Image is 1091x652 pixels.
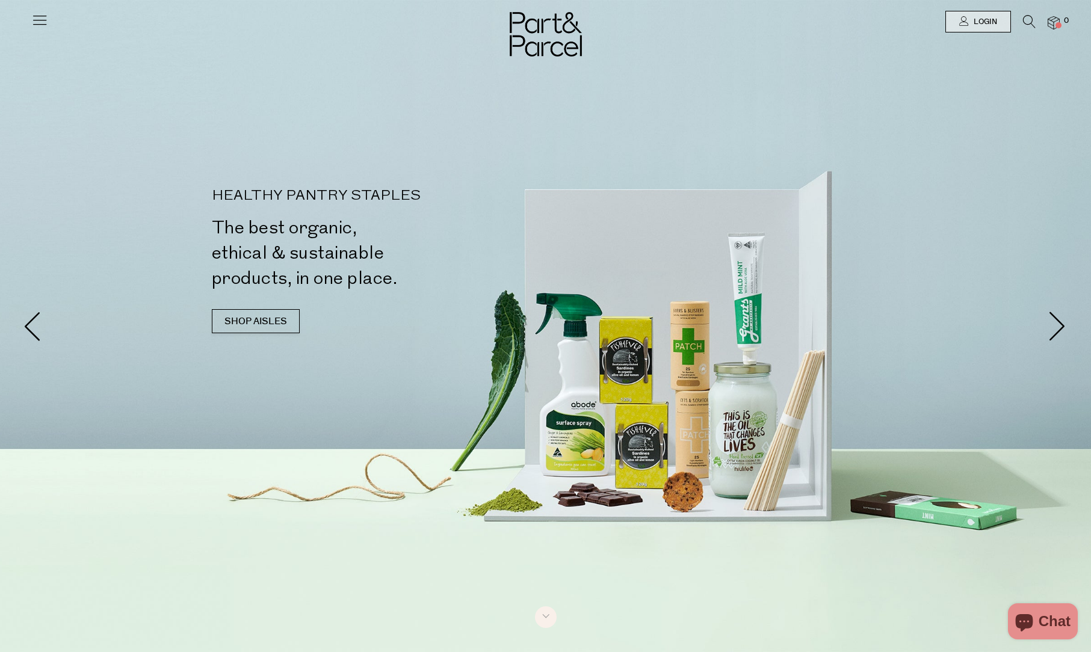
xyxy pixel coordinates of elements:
span: 0 [1061,16,1072,26]
a: SHOP AISLES [212,309,300,333]
a: 0 [1048,16,1060,29]
inbox-online-store-chat: Shopify online store chat [1004,603,1081,642]
img: Part&Parcel [510,12,582,57]
p: HEALTHY PANTRY STAPLES [212,189,551,203]
span: Login [971,17,997,27]
h2: The best organic, ethical & sustainable products, in one place. [212,215,551,291]
a: Login [945,11,1011,32]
